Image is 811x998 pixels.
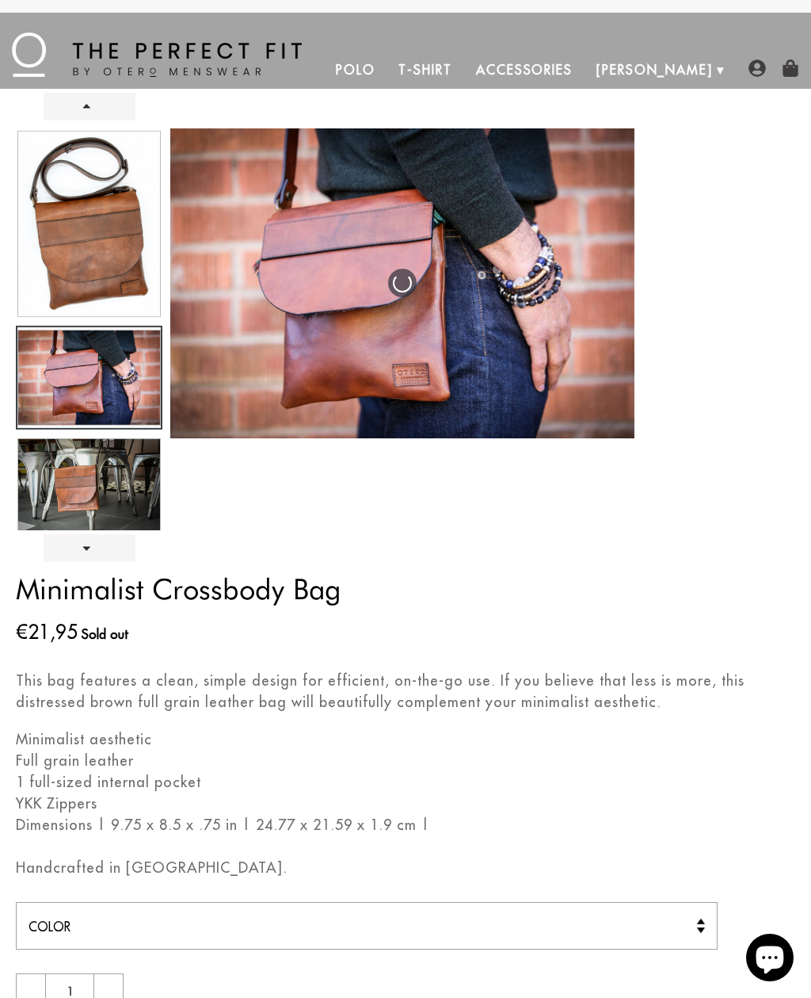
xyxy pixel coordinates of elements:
[748,59,766,77] img: user-account-icon.png
[18,439,160,533] img: simplistic leather crossbody bag
[16,750,795,771] li: Full grain leather
[18,331,160,425] img: full grain leather crossbody bag
[584,51,725,89] a: [PERSON_NAME]
[16,728,795,750] li: Minimalist aesthetic
[18,132,160,316] img: otero menswear minimalist crossbody leather bag
[16,670,795,713] p: This bag features a clean, simple design for efficient, on-the-go use. If you believe that less i...
[386,51,463,89] a: T-Shirt
[741,934,798,985] inbox-online-store-chat: Shopify online store chat
[464,51,584,89] a: Accessories
[44,534,135,562] a: Next
[16,127,162,321] a: otero menswear minimalist crossbody leather bag
[16,434,162,538] a: simplistic leather crossbody bag
[170,128,634,438] img: full grain leather crossbody bag
[782,59,799,77] img: shopping-bag-icon.png
[12,33,302,77] img: The Perfect Fit - by Otero Menswear - Logo
[16,814,795,835] li: Dimensions | 9.75 x 8.5 x .75 in | 24.77 x 21.59 x 1.9 cm |
[16,793,795,814] li: YKK Zippers
[16,618,78,646] ins: €21,95
[16,857,795,878] p: Handcrafted in [GEOGRAPHIC_DATA].
[324,51,387,89] a: Polo
[16,771,795,793] li: 1 full-sized internal pocket
[16,575,795,603] h3: Minimalist Crossbody Bag
[82,626,128,642] span: Sold out
[44,93,135,120] a: Prev
[16,326,162,430] a: full grain leather crossbody bag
